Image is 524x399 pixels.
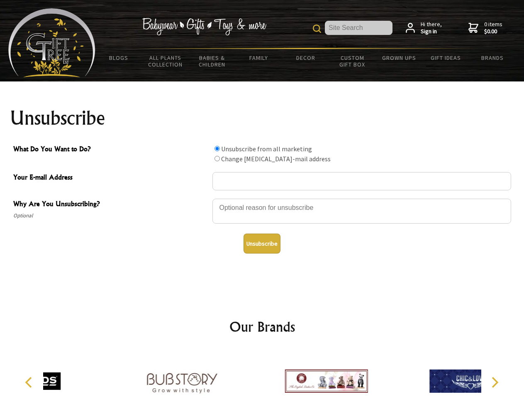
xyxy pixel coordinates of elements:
input: Site Search [325,21,392,35]
button: Next [485,373,504,392]
a: BLOGS [95,49,142,66]
a: 0 items$0.00 [468,21,502,35]
button: Unsubscribe [244,234,280,254]
label: Change [MEDICAL_DATA]-mail address [221,155,331,163]
a: Brands [469,49,516,66]
a: Hi there,Sign in [406,21,442,35]
h1: Unsubscribe [10,108,514,128]
span: Your E-mail Address [13,172,208,184]
input: Your E-mail Address [212,172,511,190]
img: Babyware - Gifts - Toys and more... [8,8,95,77]
a: Grown Ups [375,49,422,66]
strong: $0.00 [484,28,502,35]
img: Babywear - Gifts - Toys & more [142,18,266,35]
input: What Do You Want to Do? [214,146,220,151]
a: All Plants Collection [142,49,189,73]
span: Optional [13,211,208,221]
button: Previous [21,373,39,392]
a: Babies & Children [189,49,236,73]
textarea: Why Are You Unsubscribing? [212,199,511,224]
span: What Do You Want to Do? [13,144,208,156]
label: Unsubscribe from all marketing [221,145,312,153]
a: Custom Gift Box [329,49,376,73]
span: Why Are You Unsubscribing? [13,199,208,211]
a: Decor [282,49,329,66]
img: product search [313,25,321,33]
h2: Our Brands [17,317,508,337]
span: Hi there, [421,21,442,35]
a: Gift Ideas [422,49,469,66]
strong: Sign in [421,28,442,35]
a: Family [236,49,283,66]
span: 0 items [484,20,502,35]
input: What Do You Want to Do? [214,156,220,161]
